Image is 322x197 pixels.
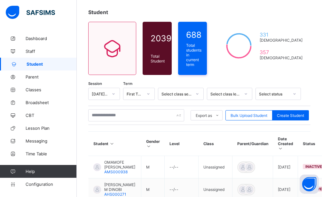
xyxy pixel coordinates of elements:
div: [DATE]-[DATE] [92,92,108,96]
span: 357 [260,49,302,55]
img: safsims [6,6,55,19]
span: OMAMOFE [PERSON_NAME] [104,160,136,169]
span: inactive [305,164,322,169]
span: [DEMOGRAPHIC_DATA] [260,55,302,60]
span: Term [123,81,132,86]
th: Gender [141,132,165,156]
th: Level [165,132,199,156]
div: Select class level [210,92,240,96]
span: AHS000271 [104,192,126,197]
span: 688 [186,30,201,40]
span: Broadsheet [26,100,77,105]
span: Messaging [26,138,77,144]
span: Student [88,9,108,15]
span: Configuration [26,182,76,187]
th: Student [89,132,141,156]
span: Create Student [277,113,304,118]
span: Total students in current term [186,43,201,67]
span: Export as [196,113,212,118]
span: Student [27,62,77,67]
span: [DEMOGRAPHIC_DATA] [260,38,302,43]
span: 331 [260,31,302,38]
span: Time Table [26,151,77,156]
span: 2039 [151,33,171,43]
span: CBT [26,113,77,118]
td: [DATE] [273,156,298,178]
i: Sort in Ascending Order [146,144,152,149]
span: AMS000938 [104,169,128,174]
td: Unassigned [199,156,232,178]
div: Select status [259,92,289,96]
span: Parent [26,74,77,79]
td: M [141,156,165,178]
span: [PERSON_NAME] M DINOBI [104,182,136,192]
i: Sort in Ascending Order [109,141,115,146]
th: Parent/Guardian [232,132,273,156]
span: Help [26,169,76,174]
span: Lesson Plan [26,126,77,131]
i: Sort in Ascending Order [278,146,283,151]
div: Total Student [149,52,173,65]
td: --/-- [165,156,199,178]
span: Session [88,81,102,86]
th: Date Created [273,132,298,156]
th: Class [199,132,232,156]
button: Open asap [300,175,319,194]
div: First Term [127,92,143,96]
span: Bulk Upload Student [231,113,267,118]
span: Classes [26,87,77,92]
span: Dashboard [26,36,77,41]
div: Select class section [161,92,192,96]
span: Staff [26,49,77,54]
